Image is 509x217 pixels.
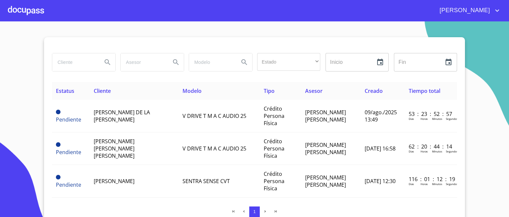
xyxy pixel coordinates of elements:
[409,149,414,153] p: Dias
[264,105,284,127] span: Crédito Persona Física
[305,141,346,156] span: [PERSON_NAME] [PERSON_NAME]
[409,87,440,95] span: Tiempo total
[182,145,246,152] span: V DRIVE T M A C AUDIO 25
[432,182,442,186] p: Minutos
[409,182,414,186] p: Dias
[421,182,428,186] p: Horas
[409,117,414,121] p: Dias
[236,54,252,70] button: Search
[94,138,134,159] span: [PERSON_NAME] [PERSON_NAME] [PERSON_NAME]
[409,176,453,183] p: 116 : 01 : 12 : 19
[52,53,97,71] input: search
[121,53,165,71] input: search
[409,110,453,118] p: 53 : 23 : 52 : 57
[182,177,230,185] span: SENTRA SENSE CVT
[56,181,81,188] span: Pendiente
[446,182,458,186] p: Segundos
[94,109,150,123] span: [PERSON_NAME] DE LA [PERSON_NAME]
[305,109,346,123] span: [PERSON_NAME] [PERSON_NAME]
[264,87,275,95] span: Tipo
[257,53,320,71] div: ​
[365,109,397,123] span: 09/ago./2025 13:49
[365,145,396,152] span: [DATE] 16:58
[365,177,396,185] span: [DATE] 12:30
[56,87,74,95] span: Estatus
[182,87,202,95] span: Modelo
[264,170,284,192] span: Crédito Persona Física
[189,53,234,71] input: search
[421,149,428,153] p: Horas
[100,54,115,70] button: Search
[94,87,111,95] span: Cliente
[264,138,284,159] span: Crédito Persona Física
[421,117,428,121] p: Horas
[432,149,442,153] p: Minutos
[432,117,442,121] p: Minutos
[409,143,453,150] p: 62 : 20 : 44 : 14
[365,87,383,95] span: Creado
[168,54,184,70] button: Search
[56,175,61,179] span: Pendiente
[253,209,255,214] span: 1
[56,149,81,156] span: Pendiente
[446,149,458,153] p: Segundos
[56,116,81,123] span: Pendiente
[435,5,493,16] span: [PERSON_NAME]
[435,5,501,16] button: account of current user
[56,142,61,147] span: Pendiente
[56,110,61,114] span: Pendiente
[305,174,346,188] span: [PERSON_NAME] [PERSON_NAME]
[305,87,323,95] span: Asesor
[182,112,246,120] span: V DRIVE T M A C AUDIO 25
[249,206,260,217] button: 1
[94,177,134,185] span: [PERSON_NAME]
[446,117,458,121] p: Segundos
